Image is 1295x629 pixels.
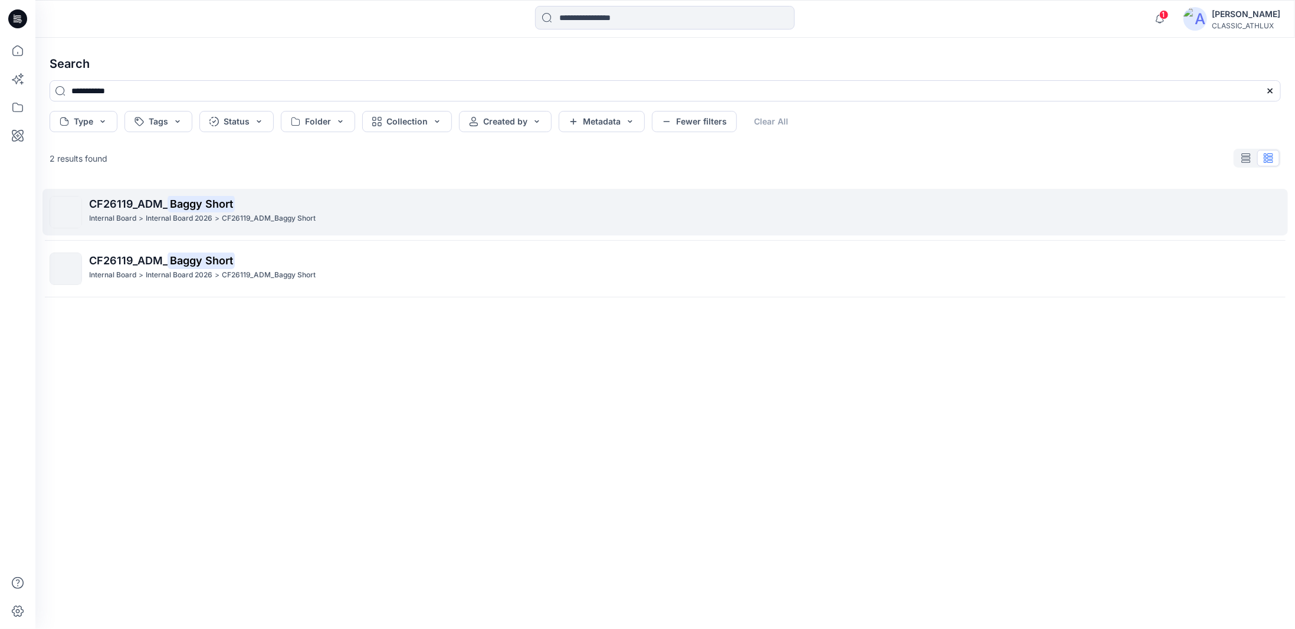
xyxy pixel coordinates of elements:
[139,212,143,225] p: >
[222,269,316,281] p: CF26119_ADM_Baggy Short
[146,212,212,225] p: Internal Board 2026
[652,111,737,132] button: Fewer filters
[215,269,219,281] p: >
[199,111,274,132] button: Status
[459,111,552,132] button: Created by
[42,245,1288,292] a: CF26119_ADM_Baggy ShortInternal Board>Internal Board 2026>CF26119_ADM_Baggy Short
[281,111,355,132] button: Folder
[124,111,192,132] button: Tags
[1212,21,1280,30] div: CLASSIC_ATHLUX
[1183,7,1207,31] img: avatar
[1212,7,1280,21] div: [PERSON_NAME]
[89,198,168,210] span: CF26119_ADM_
[168,252,235,268] mark: Baggy Short
[168,195,235,212] mark: Baggy Short
[362,111,452,132] button: Collection
[139,269,143,281] p: >
[89,269,136,281] p: Internal Board
[40,47,1290,80] h4: Search
[1159,10,1169,19] span: 1
[42,189,1288,235] a: CF26119_ADM_Baggy ShortInternal Board>Internal Board 2026>CF26119_ADM_Baggy Short
[146,269,212,281] p: Internal Board 2026
[89,254,168,267] span: CF26119_ADM_
[215,212,219,225] p: >
[50,152,107,165] p: 2 results found
[50,111,117,132] button: Type
[559,111,645,132] button: Metadata
[222,212,316,225] p: CF26119_ADM_Baggy Short
[89,212,136,225] p: Internal Board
